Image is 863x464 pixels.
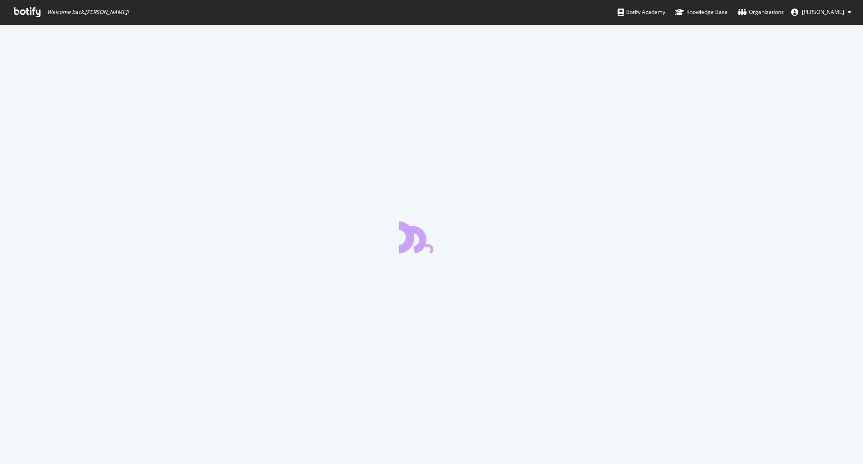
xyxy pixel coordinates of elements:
[802,8,844,16] span: Marcel Köhler
[675,8,728,17] div: Knowledge Base
[47,9,129,16] span: Welcome back, [PERSON_NAME] !
[618,8,665,17] div: Botify Academy
[738,8,784,17] div: Organizations
[399,221,464,253] div: animation
[784,5,859,19] button: [PERSON_NAME]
